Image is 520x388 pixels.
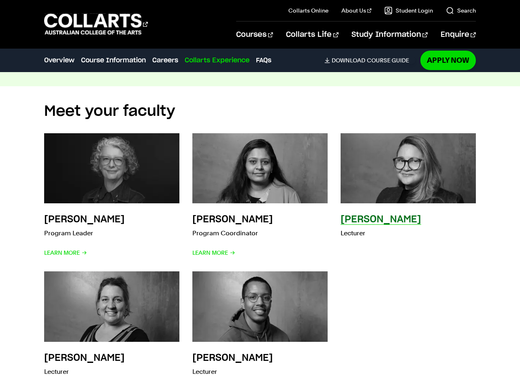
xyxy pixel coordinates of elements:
[44,215,125,224] h3: [PERSON_NAME]
[384,6,433,15] a: Student Login
[441,21,476,48] a: Enquire
[185,55,249,65] a: Collarts Experience
[152,55,178,65] a: Careers
[44,247,87,258] span: Learn More
[332,57,365,64] span: Download
[192,366,273,377] p: Lecturer
[44,133,179,258] a: [PERSON_NAME] Program Leader Learn More
[352,21,428,48] a: Study Information
[324,57,416,64] a: DownloadCourse Guide
[192,353,273,363] h3: [PERSON_NAME]
[44,55,75,65] a: Overview
[44,102,476,120] h2: Meet your faculty
[44,353,125,363] h3: [PERSON_NAME]
[192,215,273,224] h3: [PERSON_NAME]
[341,6,371,15] a: About Us
[192,228,273,239] p: Program Coordinator
[236,21,273,48] a: Courses
[81,55,146,65] a: Course Information
[44,13,148,36] div: Go to homepage
[341,215,421,224] h3: [PERSON_NAME]
[446,6,476,15] a: Search
[286,21,338,48] a: Collarts Life
[44,366,125,377] p: Lecturer
[44,228,125,239] p: Program Leader
[192,133,328,258] a: [PERSON_NAME] Program Coordinator Learn More
[341,228,421,239] p: Lecturer
[192,247,235,258] span: Learn More
[420,51,476,70] a: Apply Now
[288,6,328,15] a: Collarts Online
[256,55,271,65] a: FAQs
